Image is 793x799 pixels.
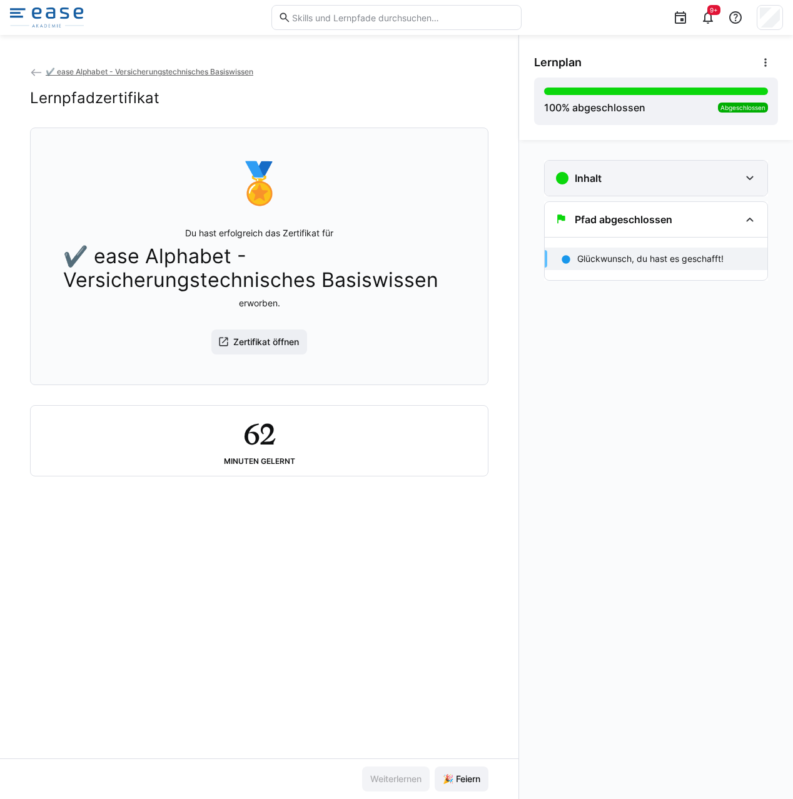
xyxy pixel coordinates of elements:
[224,457,295,466] div: Minuten gelernt
[211,329,308,354] button: Zertifikat öffnen
[577,253,724,265] p: Glückwunsch, du hast es geschafft!
[544,100,645,115] div: % abgeschlossen
[30,67,253,76] a: ✔️ ease Alphabet - Versicherungstechnisches Basiswissen
[720,104,765,111] span: Abgeschlossen
[441,773,482,785] span: 🎉 Feiern
[63,227,455,309] p: Du hast erfolgreich das Zertifikat für erworben.
[362,766,430,791] button: Weiterlernen
[291,12,515,23] input: Skills und Lernpfade durchsuchen…
[575,172,602,184] h3: Inhalt
[46,67,253,76] span: ✔️ ease Alphabet - Versicherungstechnisches Basiswissen
[368,773,423,785] span: Weiterlernen
[534,56,582,69] span: Lernplan
[235,158,285,207] div: 🏅
[710,6,718,14] span: 9+
[231,336,301,348] span: Zertifikat öffnen
[243,416,275,452] h2: 62
[63,244,455,292] span: ✔️ ease Alphabet - Versicherungstechnisches Basiswissen
[544,101,562,114] span: 100
[435,766,488,791] button: 🎉 Feiern
[30,89,159,108] h2: Lernpfadzertifikat
[575,213,672,226] h3: Pfad abgeschlossen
